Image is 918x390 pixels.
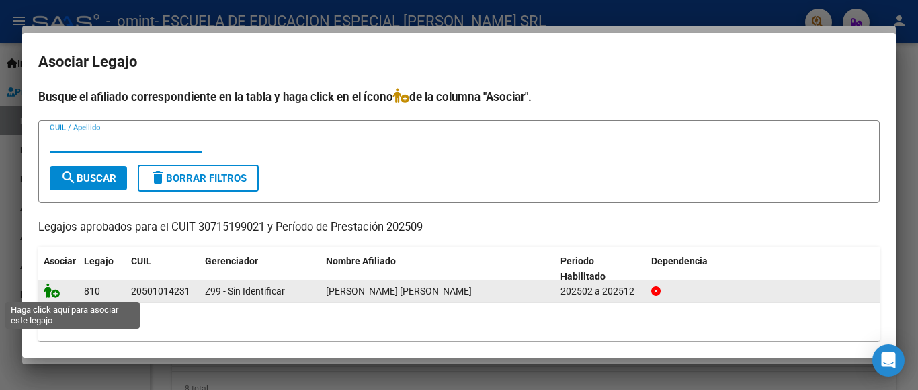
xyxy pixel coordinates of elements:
[560,256,606,282] span: Periodo Habilitado
[44,256,76,266] span: Asociar
[872,344,905,377] div: Open Intercom Messenger
[326,286,472,297] span: GOMEZ ELIAS BAUTISTA
[131,256,151,266] span: CUIL
[131,284,190,299] div: 20501014231
[126,247,200,291] datatable-header-cell: CUIL
[50,166,127,190] button: Buscar
[205,256,258,266] span: Gerenciador
[60,169,77,186] mat-icon: search
[560,284,640,299] div: 202502 a 202512
[150,169,166,186] mat-icon: delete
[38,307,880,341] div: 1 registros
[150,172,247,184] span: Borrar Filtros
[38,219,880,236] p: Legajos aprobados para el CUIT 30715199021 y Período de Prestación 202509
[60,172,116,184] span: Buscar
[205,286,285,297] span: Z99 - Sin Identificar
[321,247,555,291] datatable-header-cell: Nombre Afiliado
[84,256,114,266] span: Legajo
[651,256,708,266] span: Dependencia
[555,247,646,291] datatable-header-cell: Periodo Habilitado
[84,286,100,297] span: 810
[138,165,259,192] button: Borrar Filtros
[38,247,79,291] datatable-header-cell: Asociar
[200,247,321,291] datatable-header-cell: Gerenciador
[79,247,126,291] datatable-header-cell: Legajo
[38,49,880,75] h2: Asociar Legajo
[38,88,880,106] h4: Busque el afiliado correspondiente en la tabla y haga click en el ícono de la columna "Asociar".
[326,256,396,266] span: Nombre Afiliado
[646,247,880,291] datatable-header-cell: Dependencia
